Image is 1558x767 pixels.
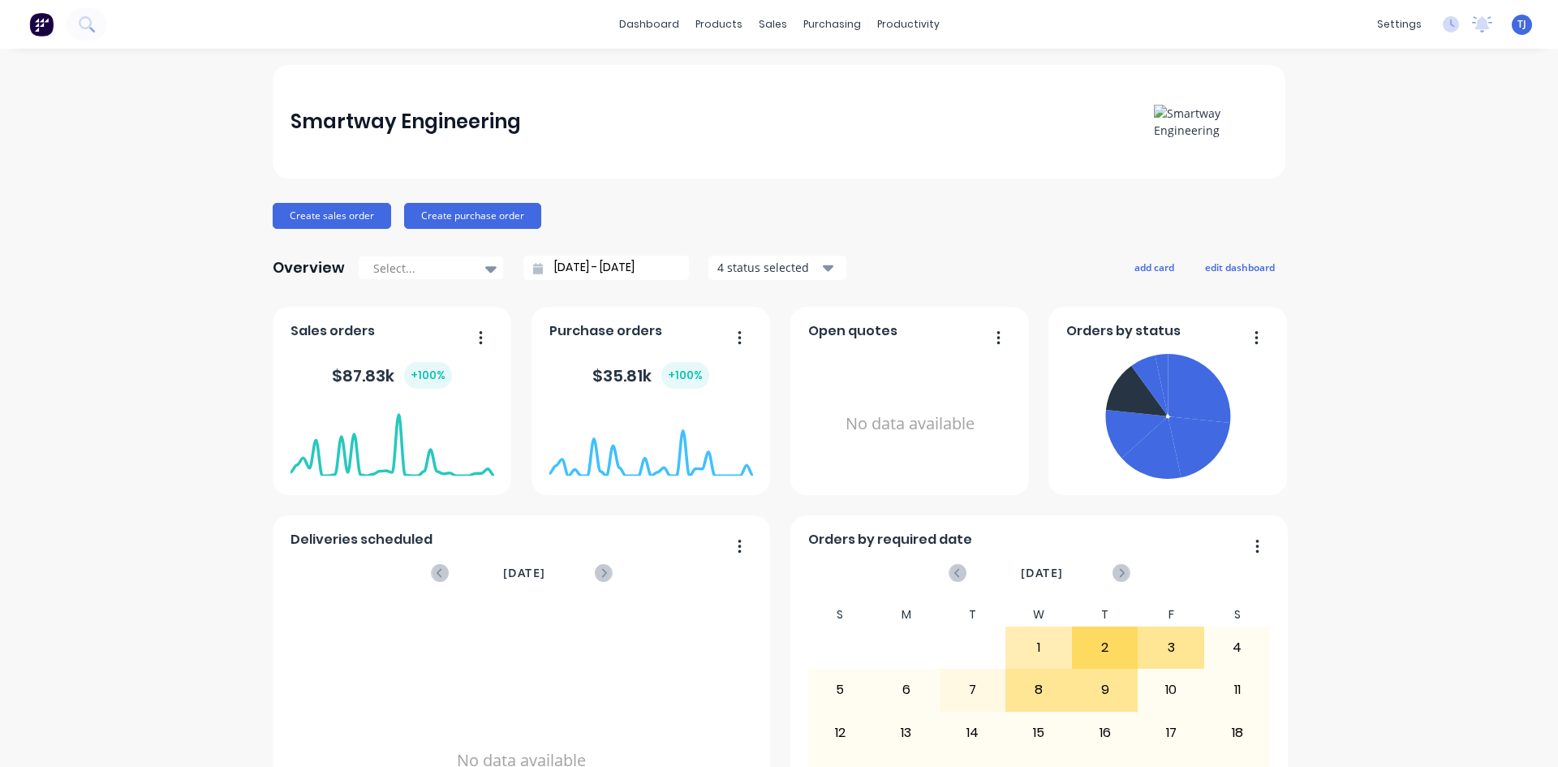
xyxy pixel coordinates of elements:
div: 7 [940,670,1005,710]
div: S [807,603,874,627]
div: M [873,603,940,627]
span: [DATE] [503,564,545,582]
div: settings [1369,12,1430,37]
span: [DATE] [1021,564,1063,582]
div: 1 [1006,627,1071,668]
div: 13 [874,713,939,753]
span: TJ [1517,17,1526,32]
div: 12 [808,713,873,753]
div: 4 status selected [717,259,820,276]
div: 3 [1138,627,1203,668]
div: 4 [1205,627,1270,668]
div: $ 35.81k [592,362,709,389]
div: 14 [940,713,1005,753]
button: Create purchase order [404,203,541,229]
div: 5 [808,670,873,710]
div: 17 [1138,713,1203,753]
div: sales [751,12,795,37]
div: 16 [1073,713,1138,753]
a: dashboard [611,12,687,37]
div: productivity [869,12,948,37]
div: S [1204,603,1271,627]
button: Create sales order [273,203,391,229]
div: products [687,12,751,37]
div: 9 [1073,670,1138,710]
div: purchasing [795,12,869,37]
div: 18 [1205,713,1270,753]
div: 8 [1006,670,1071,710]
img: Factory [29,12,54,37]
div: T [1072,603,1138,627]
div: 6 [874,670,939,710]
img: Smartway Engineering [1154,105,1267,139]
span: Sales orders [291,321,375,341]
div: $ 87.83k [332,362,452,389]
div: 10 [1138,670,1203,710]
button: 4 status selected [708,256,846,280]
div: Overview [273,252,345,284]
span: Orders by required date [808,530,972,549]
span: Open quotes [808,321,897,341]
div: + 100 % [404,362,452,389]
div: No data available [808,347,1012,501]
button: add card [1124,256,1185,278]
div: T [940,603,1006,627]
span: Purchase orders [549,321,662,341]
div: F [1138,603,1204,627]
div: W [1005,603,1072,627]
div: + 100 % [661,362,709,389]
span: Orders by status [1066,321,1181,341]
div: 11 [1205,670,1270,710]
div: 15 [1006,713,1071,753]
button: edit dashboard [1194,256,1285,278]
div: Smartway Engineering [291,106,521,138]
div: 2 [1073,627,1138,668]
